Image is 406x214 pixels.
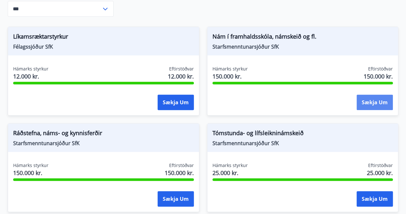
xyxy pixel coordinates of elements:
button: Sækja um [357,191,393,207]
button: Sækja um [158,95,194,110]
span: Eftirstöðvar [368,162,393,169]
span: Eftirstöðvar [169,66,194,72]
span: Eftirstöðvar [169,162,194,169]
button: Sækja um [158,191,194,207]
span: Starfsmenntunarsjóður SfK [13,140,194,147]
span: Eftirstöðvar [368,66,393,72]
span: 150.000 kr. [364,72,393,80]
span: Starfsmenntunarsjóður SfK [212,43,393,50]
span: Tómstunda- og lífsleikninámskeið [212,129,393,140]
button: Sækja um [357,95,393,110]
span: 12.000 kr. [168,72,194,80]
span: 25.000 kr. [367,169,393,177]
span: Starfsmenntunarsjóður SfK [212,140,393,147]
span: 12.000 kr. [13,72,48,80]
span: 150.000 kr. [13,169,48,177]
span: Nám í framhaldsskóla, námskeið og fl. [212,32,393,43]
span: Félagssjóður SfK [13,43,194,50]
span: Hámarks styrkur [212,162,248,169]
span: Líkamsræktarstyrkur [13,32,194,43]
span: Ráðstefna, náms- og kynnisferðir [13,129,194,140]
span: Hámarks styrkur [212,66,248,72]
span: Hámarks styrkur [13,162,48,169]
span: 25.000 kr. [212,169,248,177]
span: 150.000 kr. [165,169,194,177]
span: Hámarks styrkur [13,66,48,72]
span: 150.000 kr. [212,72,248,80]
